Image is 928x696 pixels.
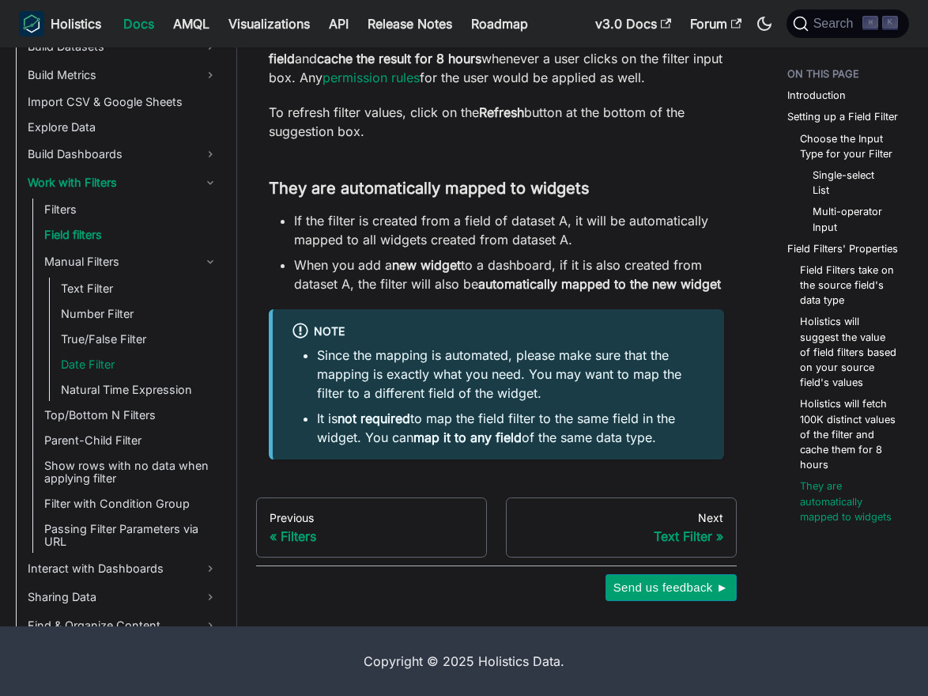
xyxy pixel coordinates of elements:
[882,16,898,30] kbd: K
[317,346,705,403] li: Since the mapping is automated, please make sure that the mapping is exactly what you need. You m...
[413,429,522,445] strong: map it to any field
[519,511,723,525] div: Next
[681,11,751,36] a: Forum
[506,497,737,558] a: NextText Filter
[269,103,724,141] p: To refresh filter values, click on the button at the bottom of the suggestion box.
[40,429,223,452] a: Parent-Child Filter
[23,584,223,610] a: Sharing Data
[319,11,358,36] a: API
[40,224,223,246] a: Field filters
[800,131,897,161] a: Choose the Input Type for your Filter
[586,11,681,36] a: v3.0 Docs
[23,142,223,167] a: Build Dashboards
[269,30,724,87] p: By default, Holistics will fetch the first and whenever a user clicks on the filter input box. An...
[317,51,481,66] strong: cache the result for 8 hours
[752,11,777,36] button: Switch between dark and light mode (currently dark mode)
[19,11,101,36] a: HolisticsHolistics
[787,9,909,38] button: Search (Command+K)
[800,478,897,524] a: They are automatically mapped to widgets
[40,455,223,490] a: Show rows with no data when applying filter
[787,241,898,256] a: Field Filters' Properties
[800,396,897,472] a: Holistics will fetch 100K distinct values of the filter and cache them for 8 hours
[51,14,101,33] b: Holistics
[270,528,473,544] div: Filters
[56,354,223,376] a: Date Filter
[40,249,223,274] a: Manual Filters
[114,11,164,36] a: Docs
[56,278,223,300] a: Text Filter
[256,497,487,558] a: PreviousFilters
[23,91,223,113] a: Import CSV & Google Sheets
[462,11,538,36] a: Roadmap
[800,263,897,308] a: Field Filters take on the source field's data type
[813,168,891,198] a: Single-select List
[809,17,863,31] span: Search
[40,518,223,553] a: Passing Filter Parameters via URL
[56,328,223,350] a: True/False Filter
[23,170,223,195] a: Work with Filters
[519,528,723,544] div: Text Filter
[19,11,44,36] img: Holistics
[323,70,420,85] a: permission rules
[787,88,846,103] a: Introduction
[479,104,524,120] strong: Refresh
[800,314,897,390] a: Holistics will suggest the value of field filters based on your source field's values
[292,322,705,342] div: Note
[164,11,219,36] a: AMQL
[605,574,737,601] button: Send us feedback ►
[40,404,223,426] a: Top/Bottom N Filters
[317,409,705,447] li: It is to map the field filter to the same field in the widget. You can of the same data type.
[269,179,724,199] h3: They are automatically mapped to widgets
[813,204,891,234] a: Multi-operator Input
[270,511,473,525] div: Previous
[40,493,223,515] a: Filter with Condition Group
[269,32,651,66] strong: 100K distinct values of the field
[862,16,878,30] kbd: ⌘
[219,11,319,36] a: Visualizations
[56,379,223,401] a: Natural Time Expression
[358,11,462,36] a: Release Notes
[478,276,721,292] strong: automatically mapped to the new widget
[23,62,223,88] a: Build Metrics
[338,410,410,426] strong: not required
[294,255,724,293] li: When you add a to a dashboard, if it is also created from dataset A, the filter will also be
[57,652,871,671] div: Copyright © 2025 Holistics Data.
[56,303,223,325] a: Number Filter
[23,556,223,581] a: Interact with Dashboards
[392,257,461,273] strong: new widget
[787,109,898,124] a: Setting up a Field Filter
[294,211,724,249] li: If the filter is created from a field of dataset A, it will be automatically mapped to all widget...
[23,116,223,138] a: Explore Data
[23,613,223,638] a: Find & Organize Content
[256,497,737,558] nav: Docs pages
[613,577,729,598] span: Send us feedback ►
[40,199,223,221] a: Filters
